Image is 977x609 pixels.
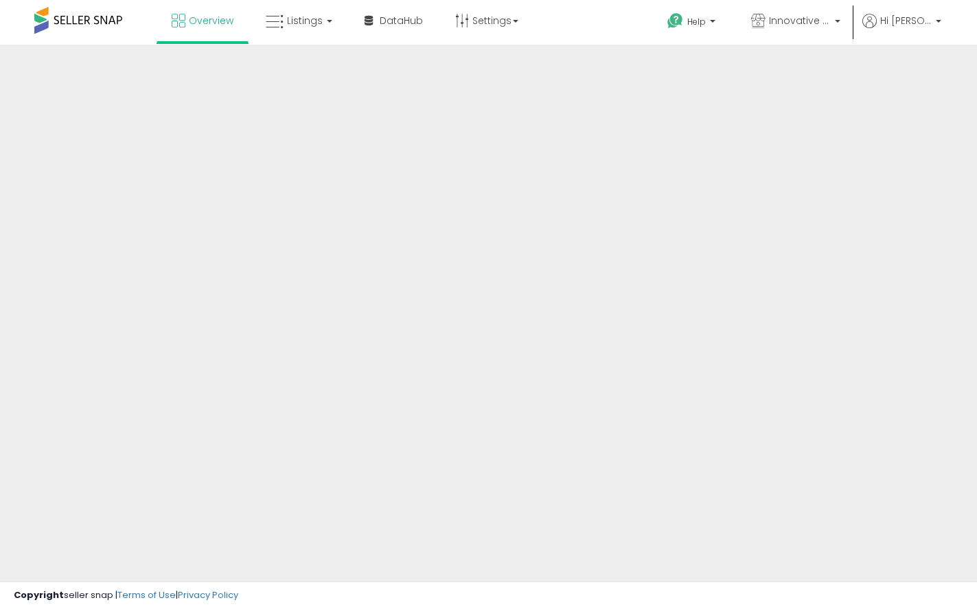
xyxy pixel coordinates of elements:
span: Hi [PERSON_NAME] [880,14,932,27]
span: Overview [189,14,233,27]
span: Help [687,16,706,27]
a: Help [656,2,729,45]
strong: Copyright [14,588,64,601]
a: Hi [PERSON_NAME] [862,14,941,45]
a: Privacy Policy [178,588,238,601]
i: Get Help [667,12,684,30]
span: Listings [287,14,323,27]
span: DataHub [380,14,423,27]
div: seller snap | | [14,589,238,602]
a: Terms of Use [117,588,176,601]
span: Innovative Techs [769,14,831,27]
